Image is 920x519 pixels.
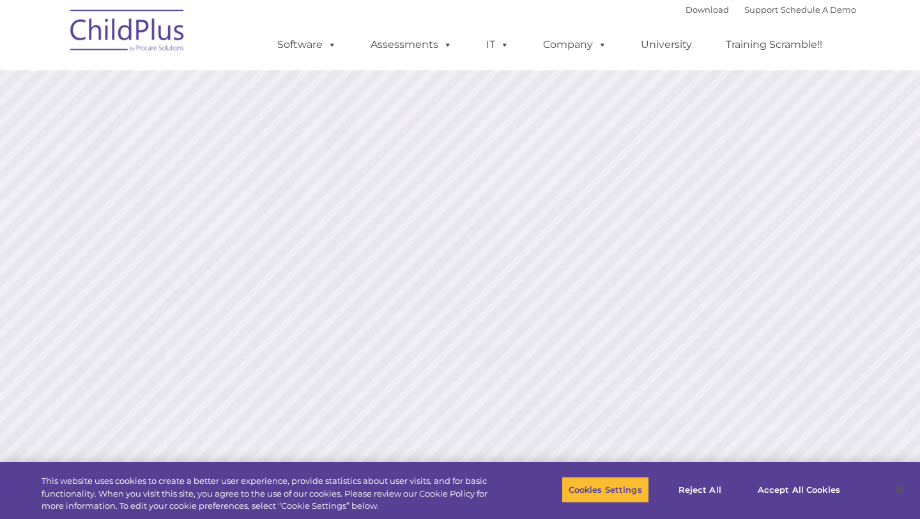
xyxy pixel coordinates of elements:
[473,32,522,58] a: IT
[744,4,778,15] a: Support
[686,4,729,15] a: Download
[781,4,856,15] a: Schedule A Demo
[713,32,835,58] a: Training Scramble!!
[628,32,705,58] a: University
[358,32,465,58] a: Assessments
[42,475,506,513] div: This website uses cookies to create a better user experience, provide statistics about user visit...
[64,1,192,65] img: ChildPlus by Procare Solutions
[530,32,620,58] a: Company
[264,32,349,58] a: Software
[885,476,914,504] button: Close
[562,476,649,503] button: Cookies Settings
[751,476,847,503] button: Accept All Cookies
[660,476,740,503] button: Reject All
[686,4,856,15] font: |
[625,255,778,296] a: Learn More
